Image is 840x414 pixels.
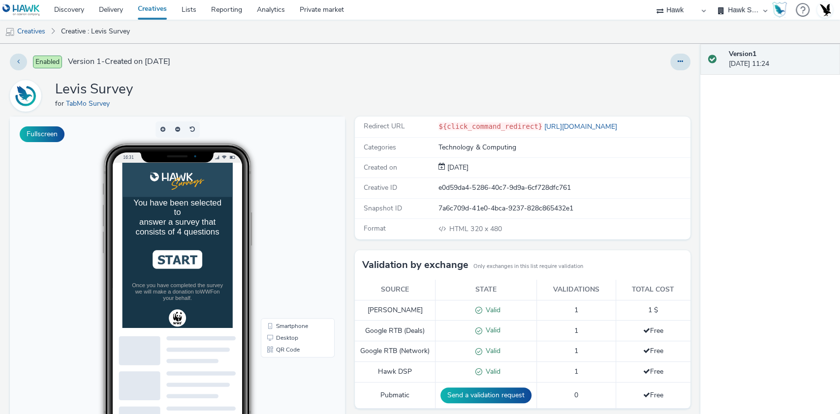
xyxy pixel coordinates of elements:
[362,258,468,272] h3: Validation by exchange
[436,280,537,300] th: State
[772,2,787,18] img: Hawk Academy
[364,121,405,131] span: Redirect URL
[537,280,616,300] th: Validations
[482,325,500,335] span: Valid
[643,346,663,355] span: Free
[574,367,578,376] span: 1
[574,305,578,315] span: 1
[616,280,690,300] th: Total cost
[438,122,542,130] code: ${click_command_redirect}
[355,321,436,341] td: Google RTB (Deals)
[438,143,689,152] div: Technology & Computing
[355,362,436,383] td: Hawk DSP
[20,126,64,142] button: Fullscreen
[355,341,436,362] td: Google RTB (Network)
[55,80,133,99] h1: Levis Survey
[364,143,396,152] span: Categories
[55,99,66,108] span: for
[574,390,578,400] span: 0
[12,171,146,198] div: Once you have completed the survey we will make a donation to on your behalf.
[648,305,658,315] span: 1 $
[729,49,756,59] strong: Version 1
[11,82,40,110] img: TabMo Survey
[33,56,62,68] span: Enabled
[542,122,621,131] a: [URL][DOMAIN_NAME]
[10,91,45,100] a: TabMo Survey
[68,56,170,67] span: Version 1 - Created on [DATE]
[111,180,130,188] span: WWF
[253,215,323,227] li: Desktop
[440,387,531,403] button: Send a validation request
[12,50,146,105] div: You have been selected to answer a survey that consists of 4 questions
[449,224,470,234] span: HTML
[66,99,114,108] a: TabMo Survey
[266,218,288,224] span: Desktop
[266,230,290,236] span: QR Code
[445,163,468,172] span: [DATE]
[643,390,663,400] span: Free
[364,224,386,233] span: Format
[56,20,135,43] a: Creative : Levis Survey
[364,204,402,213] span: Snapshot ID
[643,326,663,335] span: Free
[817,2,832,17] img: Account UK
[113,38,124,43] span: 16:31
[473,263,583,270] small: Only exchanges in this list require validation
[266,207,298,212] span: Smartphone
[364,163,397,172] span: Created on
[2,4,40,16] img: undefined Logo
[482,367,500,376] span: Valid
[253,227,323,239] li: QR Code
[574,346,578,355] span: 1
[482,305,500,315] span: Valid
[5,27,15,37] img: mobile
[448,224,501,234] span: 320 x 480
[253,204,323,215] li: Smartphone
[364,183,397,192] span: Creative ID
[772,2,791,18] a: Hawk Academy
[729,49,832,69] div: [DATE] 11:24
[643,367,663,376] span: Free
[355,280,436,300] th: Source
[355,382,436,408] td: Pubmatic
[482,346,500,355] span: Valid
[574,326,578,335] span: 1
[445,163,468,173] div: Creation 27 August 2025, 11:24
[438,204,689,213] div: 7a6c709d-41e0-4bca-9237-828c865432e1
[438,183,689,193] div: e0d59da4-5286-40c7-9d9a-6cf728dfc761
[355,300,436,321] td: [PERSON_NAME]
